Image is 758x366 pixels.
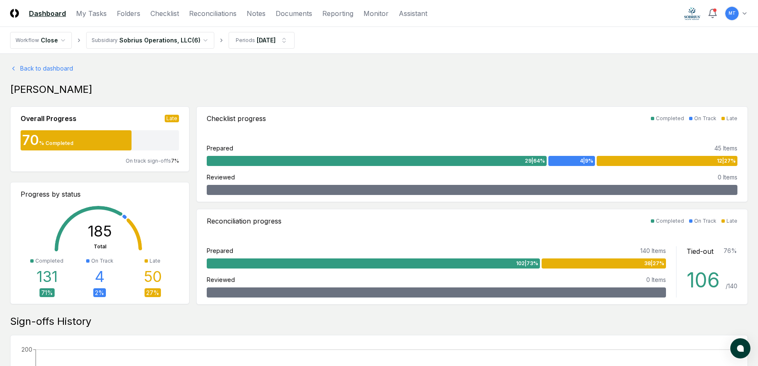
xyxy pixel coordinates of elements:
div: Progress by status [21,189,179,199]
a: Folders [117,8,140,18]
div: Tied-out [687,246,713,256]
span: 12 | 27 % [717,157,736,165]
div: / 140 [726,282,737,290]
div: Completed [656,217,684,225]
div: Periods [236,37,255,44]
div: On Track [694,115,716,122]
tspan: 200 [21,346,32,353]
div: Completed [656,115,684,122]
div: 106 [687,270,726,290]
div: Late [726,217,737,225]
div: 50 [144,268,162,285]
a: Dashboard [29,8,66,18]
div: Overall Progress [21,113,76,124]
div: Sign-offs History [10,315,748,328]
span: 4 | 9 % [580,157,593,165]
div: 71 % [39,288,55,297]
div: 0 Items [646,275,666,284]
a: Documents [276,8,312,18]
div: Checklist progress [207,113,266,124]
div: Subsidiary [92,37,118,44]
a: Checklist progressCompletedOn TrackLatePrepared45 Items29|64%4|9%12|27%Reviewed0 Items [196,106,748,202]
a: Back to dashboard [10,64,748,73]
div: Late [726,115,737,122]
img: Logo [10,9,19,18]
div: Completed [35,257,63,265]
span: 7 % [171,158,179,164]
span: 29 | 64 % [525,157,545,165]
span: 102 | 73 % [516,260,538,267]
span: MT [729,10,736,16]
img: Sobrius logo [684,7,701,20]
a: Checklist [150,8,179,18]
div: [DATE] [257,36,276,45]
div: Prepared [207,144,233,153]
div: 0 Items [718,173,737,182]
div: 70 [21,134,39,147]
div: Workflow [16,37,39,44]
a: Reporting [322,8,353,18]
a: Reconciliations [189,8,237,18]
nav: breadcrumb [10,32,295,49]
a: Reconciliation progressCompletedOn TrackLatePrepared140 Items102|73%38|27%Reviewed0 ItemsTied-out... [196,209,748,305]
div: Reviewed [207,173,235,182]
div: 140 Items [640,246,666,255]
div: Late [165,115,179,122]
div: 131 [37,268,58,285]
a: Monitor [363,8,389,18]
div: 27 % [145,288,161,297]
a: My Tasks [76,8,107,18]
div: Reviewed [207,275,235,284]
a: Notes [247,8,266,18]
span: On track sign-offs [126,158,171,164]
div: Late [150,257,161,265]
div: On Track [694,217,716,225]
div: [PERSON_NAME] [10,83,748,96]
div: Reconciliation progress [207,216,282,226]
button: Periods[DATE] [229,32,295,49]
div: 76 % [724,246,737,256]
a: Assistant [399,8,427,18]
div: Prepared [207,246,233,255]
button: atlas-launcher [730,338,750,358]
button: MT [724,6,740,21]
div: 45 Items [714,144,737,153]
div: % Completed [39,140,74,147]
span: 38 | 27 % [644,260,664,267]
